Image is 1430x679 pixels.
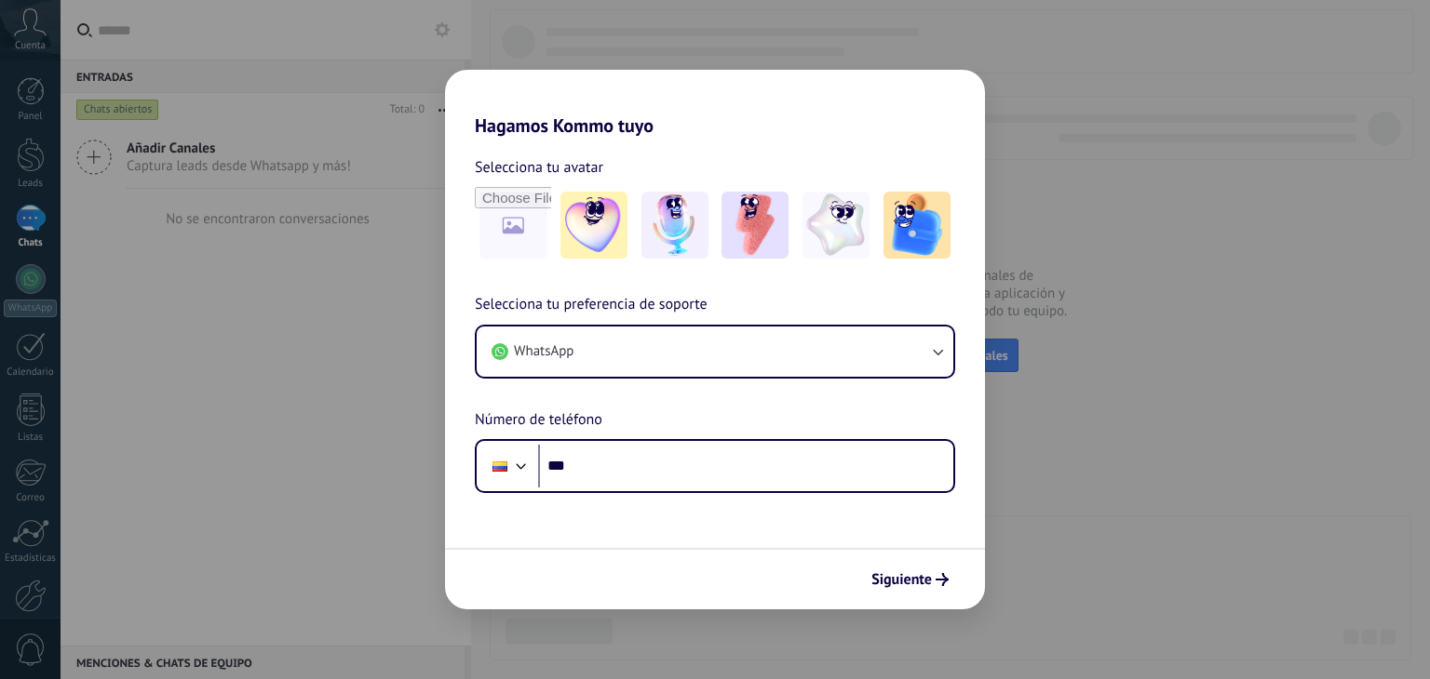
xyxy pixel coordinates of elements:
[722,192,789,259] img: -3.jpeg
[482,446,518,486] div: Colombia: + 57
[514,342,573,361] span: WhatsApp
[475,293,708,317] span: Selecciona tu preferencia de soporte
[803,192,870,259] img: -4.jpeg
[560,192,627,259] img: -1.jpeg
[863,564,957,595] button: Siguiente
[475,155,603,180] span: Selecciona tu avatar
[475,408,602,433] span: Número de teléfono
[884,192,951,259] img: -5.jpeg
[477,326,953,377] button: WhatsApp
[871,573,932,586] span: Siguiente
[445,70,985,137] h2: Hagamos Kommo tuyo
[641,192,708,259] img: -2.jpeg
